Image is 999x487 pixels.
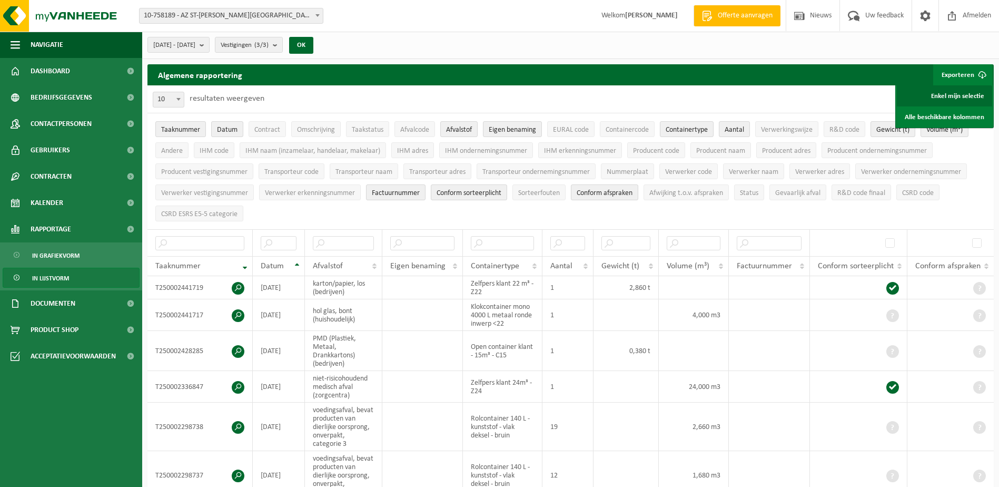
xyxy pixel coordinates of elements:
[926,126,963,134] span: Volume (m³)
[221,37,269,53] span: Vestigingen
[305,331,382,371] td: PMD (Plastiek, Metaal, Drankkartons) (bedrijven)
[400,126,429,134] span: Afvalcode
[265,189,355,197] span: Verwerker erkenningsnummer
[305,403,382,451] td: voedingsafval, bevat producten van dierlijke oorsprong, onverpakt, categorie 3
[665,168,712,176] span: Verwerker code
[915,262,981,270] span: Conform afspraken
[477,163,596,179] button: Transporteur ondernemingsnummerTransporteur ondernemingsnummer : Activate to sort
[161,189,248,197] span: Verwerker vestigingsnummer
[139,8,323,24] span: 10-758189 - AZ ST-LUCAS BRUGGE - ASSEBROEK
[394,121,435,137] button: AfvalcodeAfvalcode: Activate to sort
[431,184,507,200] button: Conform sorteerplicht : Activate to sort
[789,163,850,179] button: Verwerker adresVerwerker adres: Activate to sort
[31,190,63,216] span: Kalender
[659,299,729,331] td: 4,000 m3
[147,37,210,53] button: [DATE] - [DATE]
[3,268,140,288] a: In lijstvorm
[542,331,594,371] td: 1
[391,142,434,158] button: IHM adresIHM adres: Activate to sort
[544,147,616,155] span: IHM erkenningsnummer
[463,276,542,299] td: Zelfpers klant 22 m³ - Z22
[696,147,745,155] span: Producent naam
[607,168,648,176] span: Nummerplaat
[253,403,305,451] td: [DATE]
[542,276,594,299] td: 1
[155,121,206,137] button: TaaknummerTaaknummer: Activate to remove sorting
[31,58,70,84] span: Dashboard
[140,8,323,23] span: 10-758189 - AZ ST-LUCAS BRUGGE - ASSEBROEK
[715,11,775,21] span: Offerte aanvragen
[211,121,243,137] button: DatumDatum: Activate to sort
[795,168,844,176] span: Verwerker adres
[335,168,392,176] span: Transporteur naam
[147,371,253,403] td: T250002336847
[31,137,70,163] span: Gebruikers
[155,142,189,158] button: AndereAndere: Activate to sort
[463,331,542,371] td: Open container klant - 15m³ - C15
[245,147,380,155] span: IHM naam (inzamelaar, handelaar, makelaar)
[740,189,758,197] span: Status
[190,94,264,103] label: resultaten weergeven
[200,147,229,155] span: IHM code
[482,168,590,176] span: Transporteur ondernemingsnummer
[822,142,933,158] button: Producent ondernemingsnummerProducent ondernemingsnummer: Activate to sort
[542,371,594,403] td: 1
[366,184,426,200] button: FactuurnummerFactuurnummer: Activate to sort
[855,163,967,179] button: Verwerker ondernemingsnummerVerwerker ondernemingsnummer: Activate to sort
[161,210,238,218] span: CSRD ESRS E5-5 categorie
[463,403,542,451] td: Rolcontainer 140 L - kunststof - vlak deksel - bruin
[305,371,382,403] td: niet-risicohoudend medisch afval (zorgcentra)
[253,299,305,331] td: [DATE]
[253,276,305,299] td: [DATE]
[3,245,140,265] a: In grafiekvorm
[215,37,283,53] button: Vestigingen(3/3)
[769,184,826,200] button: Gevaarlijk afval : Activate to sort
[902,189,934,197] span: CSRD code
[775,189,820,197] span: Gevaarlijk afval
[397,147,428,155] span: IHM adres
[31,84,92,111] span: Bedrijfsgegevens
[577,189,632,197] span: Conform afspraken
[147,331,253,371] td: T250002428285
[818,262,894,270] span: Conform sorteerplicht
[313,262,343,270] span: Afvalstof
[32,268,69,288] span: In lijstvorm
[832,184,891,200] button: R&D code finaalR&amp;D code finaal: Activate to sort
[512,184,566,200] button: SorteerfoutenSorteerfouten: Activate to sort
[31,216,71,242] span: Rapportage
[659,163,718,179] button: Verwerker codeVerwerker code: Activate to sort
[305,299,382,331] td: hol glas, bont (huishoudelijk)
[876,126,909,134] span: Gewicht (t)
[291,121,341,137] button: OmschrijvingOmschrijving: Activate to sort
[259,163,324,179] button: Transporteur codeTransporteur code: Activate to sort
[32,246,80,266] span: In grafiekvorm
[538,142,622,158] button: IHM erkenningsnummerIHM erkenningsnummer: Activate to sort
[153,92,184,108] span: 10
[601,163,654,179] button: NummerplaatNummerplaat: Activate to sort
[409,168,466,176] span: Transporteur adres
[155,163,253,179] button: Producent vestigingsnummerProducent vestigingsnummer: Activate to sort
[553,126,589,134] span: EURAL code
[155,262,201,270] span: Taaknummer
[837,189,885,197] span: R&D code finaal
[921,121,968,137] button: Volume (m³)Volume (m³): Activate to sort
[161,168,248,176] span: Producent vestigingsnummer
[31,32,63,58] span: Navigatie
[31,343,116,369] span: Acceptatievoorwaarden
[217,126,238,134] span: Datum
[31,111,92,137] span: Contactpersonen
[725,126,744,134] span: Aantal
[667,262,709,270] span: Volume (m³)
[147,64,253,85] h2: Algemene rapportering
[194,142,234,158] button: IHM codeIHM code: Activate to sort
[737,262,792,270] span: Factuurnummer
[253,331,305,371] td: [DATE]
[756,142,816,158] button: Producent adresProducent adres: Activate to sort
[155,206,243,221] button: CSRD ESRS E5-5 categorieCSRD ESRS E5-5 categorie: Activate to sort
[571,184,638,200] button: Conform afspraken : Activate to sort
[264,168,319,176] span: Transporteur code
[372,189,420,197] span: Factuurnummer
[249,121,286,137] button: ContractContract: Activate to sort
[403,163,471,179] button: Transporteur adresTransporteur adres: Activate to sort
[463,299,542,331] td: Klokcontainer mono 4000 L metaal ronde inwerp <22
